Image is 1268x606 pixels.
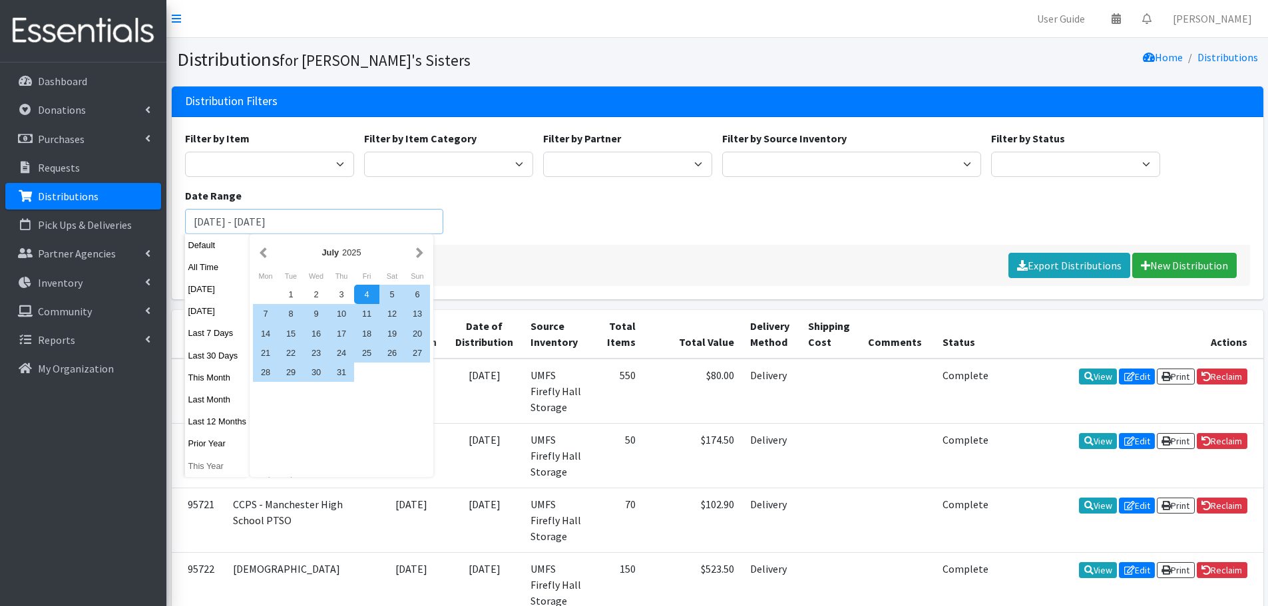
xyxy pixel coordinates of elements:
a: Print [1157,369,1195,384]
button: [DATE] [185,279,250,299]
td: [DATE] [446,423,523,488]
div: 29 [278,363,304,382]
a: View [1079,562,1117,578]
a: View [1079,498,1117,514]
td: 95720 [172,423,225,488]
div: 27 [405,343,430,363]
p: Community [38,305,92,318]
div: 4 [354,285,379,304]
h3: Distribution Filters [185,94,278,108]
button: Last 30 Days [185,346,250,365]
div: Wednesday [304,267,329,285]
div: Thursday [329,267,354,285]
p: Distributions [38,190,99,203]
a: Edit [1119,369,1155,384]
div: 28 [253,363,278,382]
div: 12 [379,304,405,323]
p: Dashboard [38,75,87,88]
a: Reclaim [1197,369,1247,384]
p: Inventory [38,276,83,289]
label: Filter by Status [991,130,1065,146]
a: Print [1157,498,1195,514]
a: Community [5,298,161,325]
div: 15 [278,324,304,343]
td: 50 [592,423,644,488]
div: 13 [405,304,430,323]
th: Actions [997,310,1263,359]
a: Purchases [5,126,161,152]
a: Inventory [5,269,161,296]
a: Reclaim [1197,498,1247,514]
a: Distributions [1197,51,1258,64]
div: Saturday [379,267,405,285]
p: Purchases [38,132,85,146]
div: 20 [405,324,430,343]
div: 10 [329,304,354,323]
th: Status [935,310,996,359]
a: User Guide [1026,5,1096,32]
td: Delivery [742,488,801,552]
p: Reports [38,333,75,347]
a: [PERSON_NAME] [1162,5,1263,32]
button: This Year [185,456,250,476]
button: This Month [185,368,250,387]
td: Complete [935,423,996,488]
a: Reclaim [1197,433,1247,449]
th: Comments [860,310,935,359]
a: Home [1143,51,1183,64]
a: Reclaim [1197,562,1247,578]
a: View [1079,433,1117,449]
th: Total Value [644,310,742,359]
a: Export Distributions [1008,253,1130,278]
a: Print [1157,433,1195,449]
div: 7 [253,304,278,323]
div: 25 [354,343,379,363]
a: Requests [5,154,161,181]
td: UMFS Firefly Hall Storage [523,488,591,552]
a: Donations [5,96,161,123]
p: My Organization [38,362,114,375]
td: $80.00 [644,359,742,424]
th: Source Inventory [523,310,591,359]
div: 31 [329,363,354,382]
label: Filter by Source Inventory [722,130,847,146]
a: Print [1157,562,1195,578]
h1: Distributions [177,48,713,71]
div: 3 [329,285,354,304]
a: Pick Ups & Deliveries [5,212,161,238]
label: Filter by Item [185,130,250,146]
span: 2025 [342,247,361,257]
a: View [1079,369,1117,384]
a: Edit [1119,433,1155,449]
td: [DATE] [377,488,446,552]
div: 21 [253,343,278,363]
div: 8 [278,304,304,323]
div: 24 [329,343,354,363]
label: Date Range [185,188,242,204]
td: UMFS Firefly Hall Storage [523,423,591,488]
td: $174.50 [644,423,742,488]
td: 550 [592,359,644,424]
div: 22 [278,343,304,363]
button: [DATE] [185,301,250,321]
td: 70 [592,488,644,552]
p: Pick Ups & Deliveries [38,218,132,231]
td: 95721 [172,488,225,552]
div: 14 [253,324,278,343]
div: 2 [304,285,329,304]
td: $102.90 [644,488,742,552]
button: Last 12 Months [185,412,250,431]
p: Requests [38,161,80,174]
a: Edit [1119,562,1155,578]
a: Distributions [5,183,161,210]
a: Edit [1119,498,1155,514]
button: Default [185,235,250,255]
td: Complete [935,488,996,552]
div: 5 [379,285,405,304]
small: for [PERSON_NAME]'s Sisters [280,51,471,70]
div: 30 [304,363,329,382]
th: Total Items [592,310,644,359]
a: My Organization [5,355,161,382]
div: 23 [304,343,329,363]
th: Delivery Method [742,310,801,359]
